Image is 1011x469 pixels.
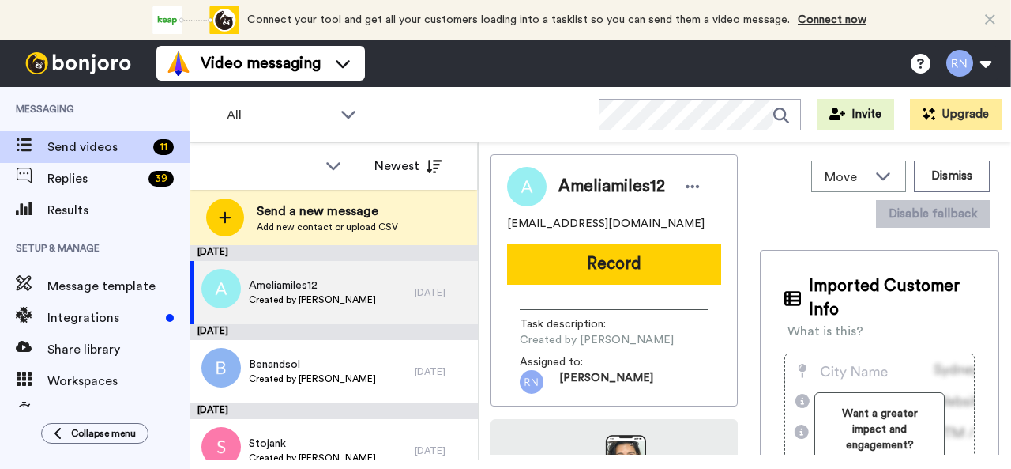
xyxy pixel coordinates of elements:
[520,316,630,332] span: Task description :
[247,14,790,25] span: Connect your tool and get all your customers loading into a tasklist so you can send them a video...
[257,221,398,233] span: Add new contact or upload CSV
[201,348,241,388] img: b.png
[190,245,478,261] div: [DATE]
[914,161,990,192] button: Dismiss
[153,139,174,155] div: 11
[520,370,543,394] img: 88c16ca7-06b9-4087-b0ff-86a721884571.png
[507,216,705,232] span: [EMAIL_ADDRESS][DOMAIN_NAME]
[47,277,190,296] span: Message template
[19,52,137,74] img: bj-logo-header-white.svg
[798,14,866,25] a: Connect now
[363,150,453,182] button: Newest
[910,99,1002,130] button: Upgrade
[876,200,990,228] button: Disable fallback
[47,308,160,327] span: Integrations
[249,293,376,306] span: Created by [PERSON_NAME]
[520,354,630,370] span: Assigned to:
[249,373,376,385] span: Created by [PERSON_NAME]
[809,274,975,322] span: Imported Customer Info
[257,202,398,221] span: Send a new message
[47,372,190,391] span: Workspaces
[71,427,136,440] span: Collapse menu
[787,322,863,341] div: What is this?
[249,357,376,373] span: Benandsol
[249,278,376,293] span: Ameliamiles12
[201,52,321,74] span: Video messaging
[41,423,148,444] button: Collapse menu
[47,169,142,188] span: Replies
[817,99,894,130] button: Invite
[828,406,931,453] span: Want a greater impact and engagement?
[201,269,241,308] img: a.png
[507,244,721,285] button: Record
[47,403,190,422] span: Fallbacks
[559,370,653,394] span: [PERSON_NAME]
[47,340,190,359] span: Share library
[227,106,333,125] span: All
[415,444,470,457] div: [DATE]
[148,171,174,187] div: 39
[190,403,478,419] div: [DATE]
[825,168,867,187] span: Move
[152,6,239,34] div: animation
[190,324,478,340] div: [DATE]
[558,175,665,199] span: Ameliamiles12
[47,201,190,220] span: Results
[249,436,376,452] span: Stojank
[415,286,470,299] div: [DATE]
[507,167,547,206] img: Image of Ameliamiles12
[47,138,147,157] span: Send videos
[201,427,241,467] img: s.png
[520,332,674,348] span: Created by [PERSON_NAME]
[415,365,470,378] div: [DATE]
[249,452,376,464] span: Created by [PERSON_NAME]
[166,51,191,76] img: vm-color.svg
